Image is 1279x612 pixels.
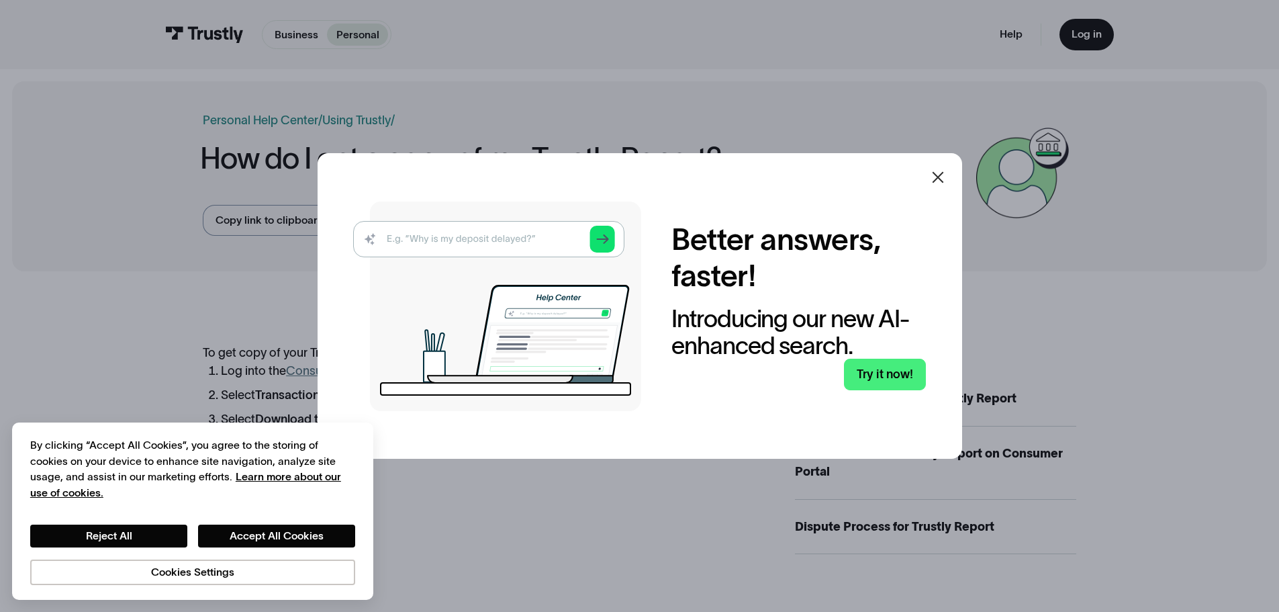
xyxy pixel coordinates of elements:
div: Privacy [30,437,355,584]
button: Cookies Settings [30,560,355,585]
div: Cookie banner [12,423,373,600]
a: Try it now! [844,359,926,390]
div: By clicking “Accept All Cookies”, you agree to the storing of cookies on your device to enhance s... [30,437,355,500]
h2: Better answers, faster! [671,222,926,294]
button: Reject All [30,525,187,548]
button: Accept All Cookies [198,525,355,548]
div: Introducing our new AI-enhanced search. [671,306,926,359]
